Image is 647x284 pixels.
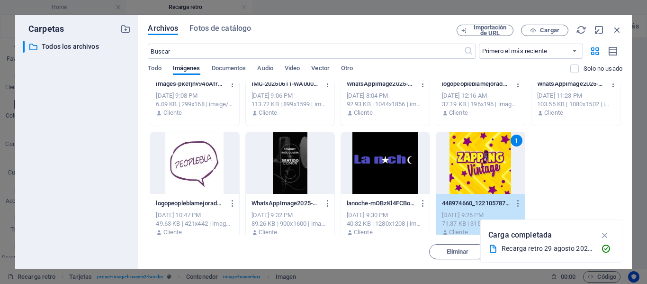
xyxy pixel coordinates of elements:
p: Cliente [544,109,563,117]
span: Fotos de catálogo [189,23,251,34]
p: IMG-20250611-WA0002-X3C6XAk0DmdCUp5jecBfww.jpg [252,80,320,88]
span: Eliminar [447,249,469,255]
i: Cerrar [612,25,622,35]
button: Cargar [521,25,568,36]
span: Documentos [212,63,246,76]
div: 37.19 KB | 196x196 | image/png [442,100,519,109]
span: Archivos [148,23,178,34]
p: logopeopleblamejorado-tQVsHhpSxdwLqAxYUc2BUA-Y6AhvY2VzvG8a9yZBe75jw.png [442,80,511,88]
p: logopeopleblamejorado-tQVsHhpSxdwLqAxYUc2BUA.jpg [156,199,225,208]
span: Cargar [540,27,559,33]
div: 92.93 KB | 1044x1856 | image/jpeg [347,100,424,109]
span: Video [285,63,300,76]
p: WhatsAppImage2025-08-08at15.01.09-q-Ht2PQCL3csrS2aPFz0Cg.jpeg [347,80,415,88]
p: Cliente [259,109,278,117]
i: Crear carpeta [120,24,131,34]
div: 49.63 KB | 421x442 | image/jpeg [156,220,233,228]
p: Todos los archivos [42,41,114,52]
p: Cliente [163,228,182,237]
p: Cliente [163,109,182,117]
span: Imágenes [173,63,200,76]
div: 1 [511,135,522,147]
p: WhatsAppImage2025-06-28at01.21.07-aDavRN9MCxzymujlhZQmNw.jpeg [537,80,606,88]
div: [DATE] 8:04 PM [347,92,424,100]
div: [DATE] 9:30 PM [347,211,424,220]
div: 89.26 KB | 900x1600 | image/jpeg [252,220,329,228]
span: Audio [257,63,273,76]
p: 448974660_122105787074368780_1139717345128202286_n-UGXdUXtvjJl6z71P4R4kOg.jpg [442,199,511,208]
div: ​ [23,41,25,53]
div: [DATE] 12:16 AM [442,92,519,100]
div: 103.55 KB | 1080x1502 | image/jpeg [537,100,614,109]
i: Minimizar [594,25,604,35]
p: Cliente [259,228,278,237]
div: 71.37 KB | 315x315 | image/jpeg [442,220,519,228]
div: [DATE] 11:23 PM [537,92,614,100]
i: Volver a cargar [576,25,586,35]
p: Carpetas [23,23,64,35]
div: Recarga retro 29 agosto 2025.mp3 [502,243,593,254]
div: 113.72 KB | 899x1599 | image/jpeg [252,100,329,109]
div: [DATE] 9:26 PM [442,211,519,220]
p: Cliente [449,228,468,237]
div: [DATE] 9:32 PM [252,211,329,220]
p: Cliente [354,228,373,237]
div: 40.32 KB | 1280x1208 | image/jpeg [347,220,424,228]
div: 6.09 KB | 299x168 | image/jpeg [156,100,233,109]
input: Buscar [148,44,463,59]
p: lanoche-mOBzKl4FCBoopx-7XA7drg.jpg [347,199,415,208]
p: Carga completada [488,229,552,241]
div: [DATE] 9:08 PM [156,92,233,100]
span: Importación de URL [471,25,509,36]
div: [DATE] 9:06 PM [252,92,329,100]
span: Otro [341,63,353,76]
p: Cliente [449,109,468,117]
button: Importación de URL [457,25,513,36]
p: WhatsAppImage2025-06-26at14.06.38-OYtBr_3FXR9oAzeEq9CeTg.jpeg [252,199,320,208]
button: Eliminar [429,244,486,259]
div: [DATE] 10:47 PM [156,211,233,220]
p: Solo muestra los archivos que no están usándose en el sitio web. Los archivos añadidos durante es... [584,64,622,73]
p: Cliente [354,109,373,117]
span: Vector [311,63,330,76]
span: Todo [148,63,161,76]
p: images-pkefjhv94oAfrU38RFLawA.jpg [156,80,225,88]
